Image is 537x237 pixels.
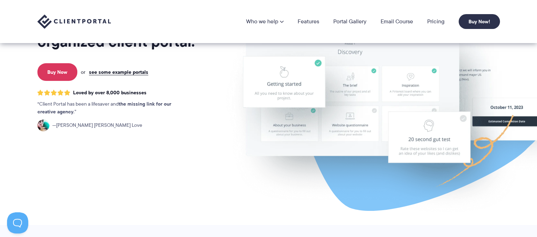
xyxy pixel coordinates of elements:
[427,19,444,24] a: Pricing
[459,14,500,29] a: Buy Now!
[52,122,142,129] span: [PERSON_NAME] [PERSON_NAME] Love
[381,19,413,24] a: Email Course
[7,212,28,233] iframe: Toggle Customer Support
[73,90,147,96] span: Loved by over 8,000 businesses
[246,19,284,24] a: Who we help
[333,19,366,24] a: Portal Gallery
[37,100,186,116] p: Client Portal has been a lifesaver and .
[81,69,85,75] span: or
[37,63,77,81] a: Buy Now
[89,69,148,75] a: see some example portals
[37,100,171,115] strong: the missing link for our creative agency
[298,19,319,24] a: Features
